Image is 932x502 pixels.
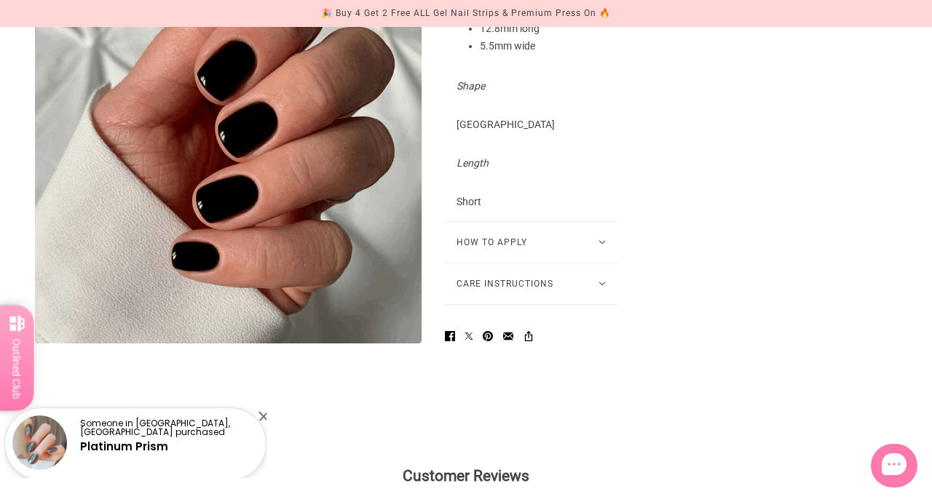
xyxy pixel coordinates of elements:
a: Post on X [459,322,478,349]
li: 12.8mm long [480,20,606,38]
em: Shape [457,80,485,92]
a: Send via email [497,322,519,349]
div: 🎉 Buy 4 Get 2 Free ALL Gel Nail Strips & Premium Press On 🔥 [321,6,611,21]
h2: Customer Reviews [47,466,885,487]
p: [GEOGRAPHIC_DATA] [457,117,606,156]
button: Care Instructions [445,263,617,304]
a: Pin on Pinterest [477,322,499,349]
button: How to Apply [445,222,617,263]
a: Platinum Prism [80,439,168,454]
a: Share on Facebook [439,322,461,349]
p: Short [457,194,606,210]
p: Someone in [GEOGRAPHIC_DATA], [GEOGRAPHIC_DATA] purchased [80,419,253,437]
li: 5.5mm wide [480,38,606,55]
em: Length [457,157,489,169]
share-url: Copy URL [518,322,540,349]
